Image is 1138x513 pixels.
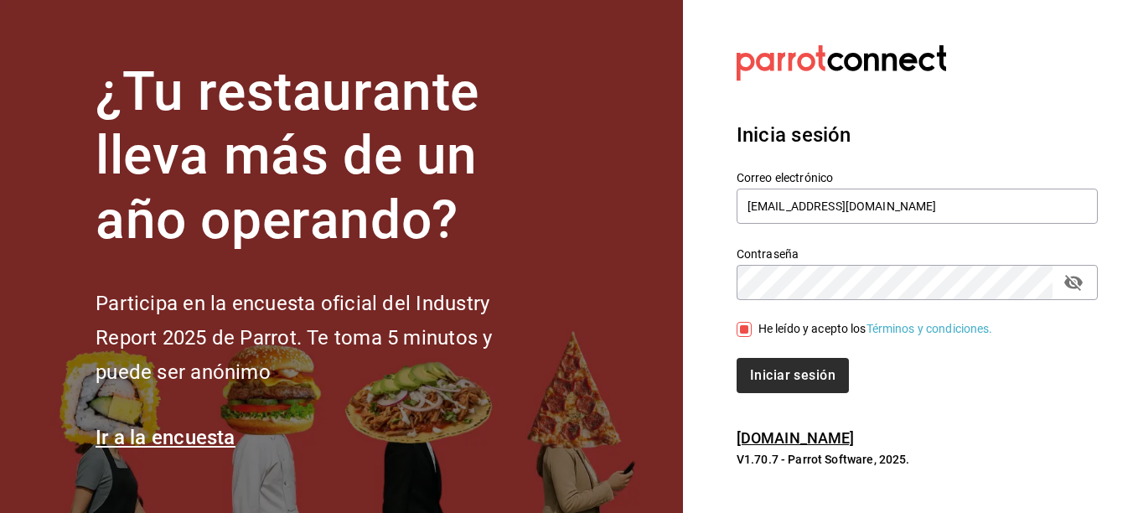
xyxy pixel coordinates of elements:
[737,171,1098,183] label: Correo electrónico
[737,189,1098,224] input: Ingresa tu correo electrónico
[737,451,1098,468] p: V1.70.7 - Parrot Software, 2025.
[866,322,993,335] a: Términos y condiciones.
[96,287,548,389] h2: Participa en la encuesta oficial del Industry Report 2025 de Parrot. Te toma 5 minutos y puede se...
[737,120,1098,150] h3: Inicia sesión
[96,426,235,449] a: Ir a la encuesta
[1059,268,1088,297] button: passwordField
[737,429,855,447] a: [DOMAIN_NAME]
[737,247,1098,259] label: Contraseña
[96,60,548,253] h1: ¿Tu restaurante lleva más de un año operando?
[737,358,849,393] button: Iniciar sesión
[758,320,993,338] div: He leído y acepto los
